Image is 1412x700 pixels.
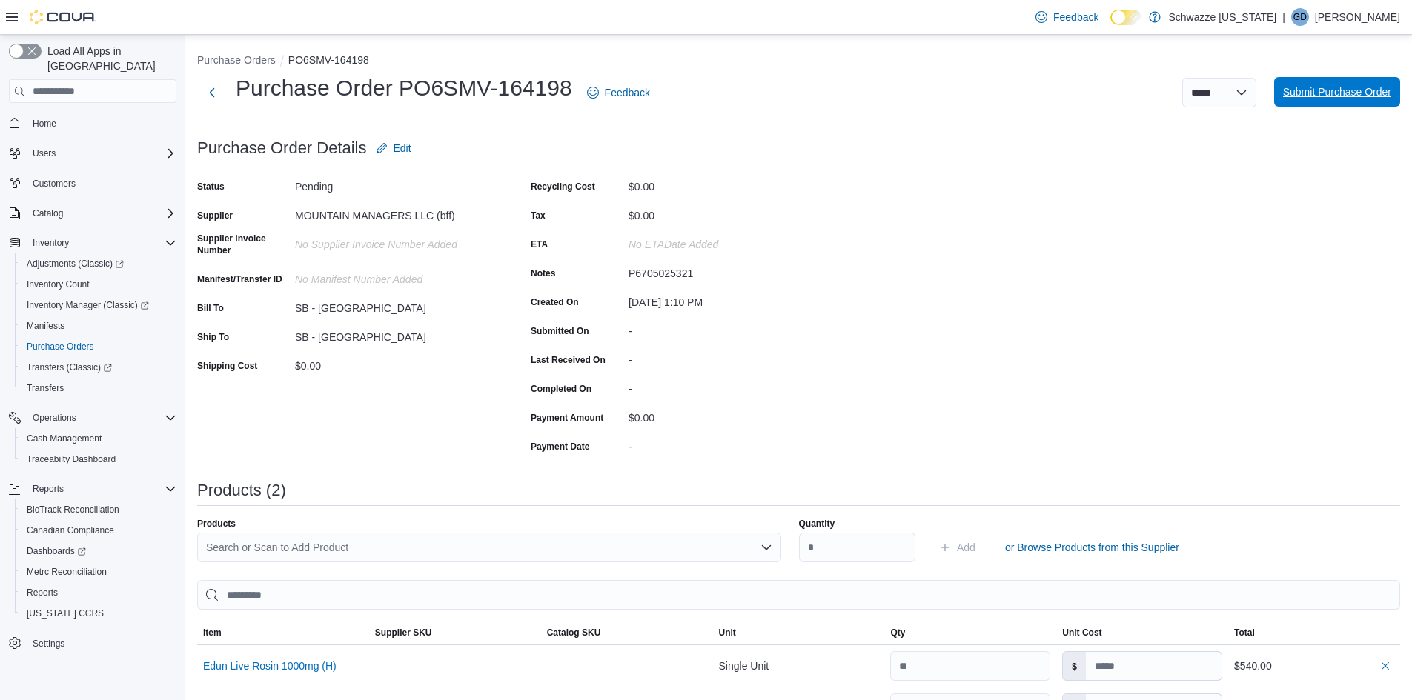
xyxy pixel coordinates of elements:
[394,141,411,156] span: Edit
[27,382,64,394] span: Transfers
[15,449,182,470] button: Traceabilty Dashboard
[295,267,494,285] div: No Manifest Number added
[15,274,182,295] button: Inventory Count
[27,433,102,444] span: Cash Management
[629,175,827,193] div: $0.00
[21,450,122,468] a: Traceabilty Dashboard
[1283,84,1391,99] span: Submit Purchase Order
[629,377,827,395] div: -
[3,203,182,224] button: Catalog
[197,331,229,343] label: Ship To
[21,359,118,376] a: Transfers (Classic)
[21,317,176,335] span: Manifests
[629,204,827,221] div: $0.00
[1110,10,1141,25] input: Dark Mode
[197,273,282,285] label: Manifest/Transfer ID
[1291,8,1309,26] div: Gabby Doyle
[27,634,176,653] span: Settings
[541,621,713,644] button: Catalog SKU
[21,542,92,560] a: Dashboards
[27,504,119,516] span: BioTrack Reconciliation
[15,520,182,541] button: Canadian Compliance
[3,112,182,133] button: Home
[531,441,589,453] label: Payment Date
[547,627,601,639] span: Catalog SKU
[27,524,114,536] span: Canadian Compliance
[21,563,113,581] a: Metrc Reconciliation
[42,44,176,73] span: Load All Apps in [GEOGRAPHIC_DATA]
[197,139,367,157] h3: Purchase Order Details
[15,561,182,582] button: Metrc Reconciliation
[197,181,225,193] label: Status
[27,320,64,332] span: Manifests
[203,660,337,672] button: Edun Live Rosin 1000mg (H)
[27,409,82,427] button: Operations
[531,239,548,250] label: ETA
[288,54,369,66] button: PO6SMV-164198
[629,435,827,453] div: -
[197,518,236,530] label: Products
[531,412,603,424] label: Payment Amount
[197,53,1400,70] nav: An example of EuiBreadcrumbs
[629,290,827,308] div: [DATE] 1:10 PM
[21,501,176,519] span: BioTrack Reconciliation
[15,253,182,274] a: Adjustments (Classic)
[531,181,595,193] label: Recycling Cost
[33,178,76,190] span: Customers
[1030,2,1104,32] a: Feedback
[27,144,176,162] span: Users
[605,85,650,100] span: Feedback
[33,638,64,650] span: Settings
[295,204,494,221] div: MOUNTAIN MANAGERS LLC (bff)
[1005,540,1179,555] span: or Browse Products from this Supplier
[295,175,494,193] div: Pending
[3,143,182,164] button: Users
[295,233,494,250] div: No Supplier Invoice Number added
[27,234,176,252] span: Inventory
[21,379,70,397] a: Transfers
[295,354,494,372] div: $0.00
[27,115,62,133] a: Home
[3,173,182,194] button: Customers
[531,354,606,366] label: Last Received On
[531,383,591,395] label: Completed On
[197,481,286,499] h3: Products (2)
[27,258,124,270] span: Adjustments (Classic)
[27,587,58,599] span: Reports
[236,73,572,103] h1: Purchase Order PO6SMV-164198
[375,627,432,639] span: Supplier SKU
[1282,8,1285,26] p: |
[21,338,100,356] a: Purchase Orders
[197,302,224,314] label: Bill To
[27,279,90,290] span: Inventory Count
[197,54,276,66] button: Purchase Orders
[197,621,369,644] button: Item
[629,406,827,424] div: $0.00
[197,360,257,372] label: Shipping Cost
[33,237,69,249] span: Inventory
[719,627,736,639] span: Unit
[21,338,176,356] span: Purchase Orders
[21,296,176,314] span: Inventory Manager (Classic)
[890,627,905,639] span: Qty
[27,175,82,193] a: Customers
[531,210,546,221] label: Tax
[713,651,885,681] div: Single Unit
[629,348,827,366] div: -
[531,267,555,279] label: Notes
[1234,657,1394,675] div: $540.00
[27,607,104,619] span: [US_STATE] CCRS
[27,566,107,578] span: Metrc Reconciliation
[884,621,1056,644] button: Qty
[27,113,176,132] span: Home
[1062,627,1101,639] span: Unit Cost
[21,584,176,601] span: Reports
[21,317,70,335] a: Manifests
[15,336,182,357] button: Purchase Orders
[21,276,96,293] a: Inventory Count
[999,533,1185,562] button: or Browse Products from this Supplier
[21,584,64,601] a: Reports
[21,276,176,293] span: Inventory Count
[33,207,63,219] span: Catalog
[295,325,494,343] div: SB - [GEOGRAPHIC_DATA]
